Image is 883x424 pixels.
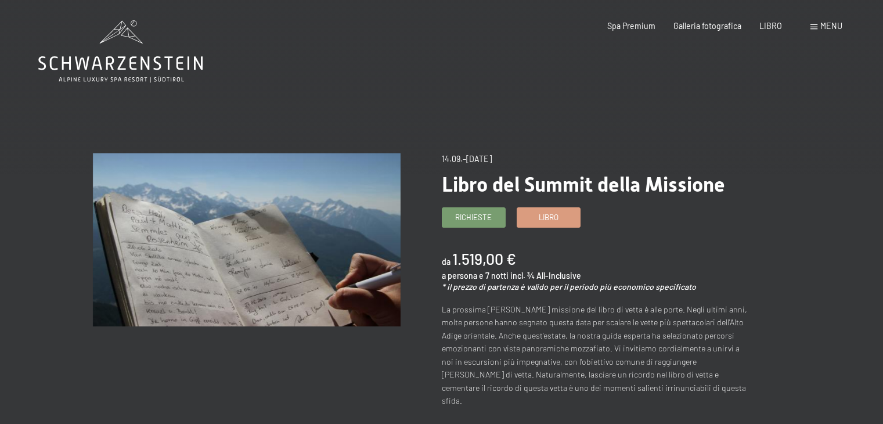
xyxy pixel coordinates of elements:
font: menu [820,21,842,31]
font: Libro [539,213,558,222]
font: Richieste [455,213,492,222]
a: Richieste [442,208,505,227]
font: 7 notti [485,271,509,281]
img: Libro del Summit della Missione [93,153,401,326]
a: LIBRO [759,21,782,31]
font: da [442,257,450,267]
a: Spa Premium [607,21,655,31]
font: 14.09.–[DATE] [442,154,492,164]
font: 1.519,00 € [452,249,516,268]
font: incl. ¾ All-Inclusive [510,271,581,281]
font: Libro del Summit della Missione [442,173,725,196]
font: a persona e [442,271,484,281]
font: La prossima [PERSON_NAME] missione del libro di vetta è alle porte. Negli ultimi anni, molte pers... [442,304,747,406]
a: Galleria fotografica [673,21,741,31]
font: * il prezzo di partenza è valido per il periodo più economico specificato [442,282,696,292]
a: Libro [517,208,580,227]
